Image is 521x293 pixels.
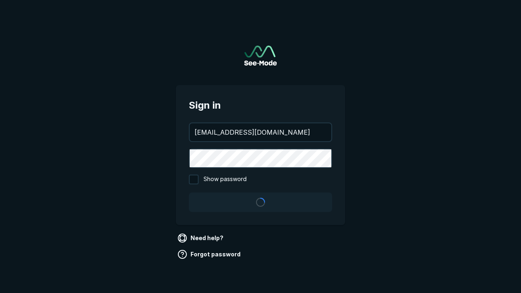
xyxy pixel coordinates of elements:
input: your@email.com [190,123,331,141]
img: See-Mode Logo [244,46,277,66]
span: Sign in [189,98,332,113]
a: Need help? [176,232,227,245]
a: Forgot password [176,248,244,261]
a: Go to sign in [244,46,277,66]
span: Show password [204,175,247,184]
